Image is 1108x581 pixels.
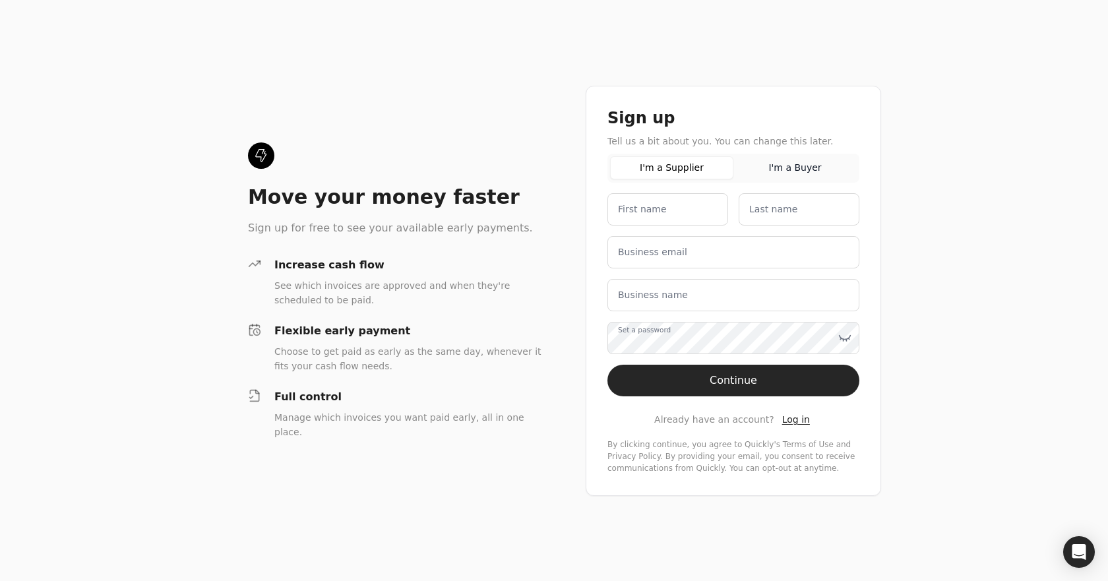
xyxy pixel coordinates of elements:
a: terms-of-service [783,440,834,449]
span: Log in [782,414,810,425]
div: Open Intercom Messenger [1063,536,1095,568]
div: See which invoices are approved and when they're scheduled to be paid. [274,278,543,307]
span: Already have an account? [654,413,774,427]
a: Log in [782,413,810,427]
button: Continue [607,365,859,396]
div: Tell us a bit about you. You can change this later. [607,134,859,148]
div: By clicking continue, you agree to Quickly's and . By providing your email, you consent to receiv... [607,439,859,474]
div: Choose to get paid as early as the same day, whenever it fits your cash flow needs. [274,344,543,373]
button: I'm a Supplier [610,156,733,179]
div: Move your money faster [248,185,543,210]
a: privacy-policy [607,452,660,461]
label: Business name [618,288,688,302]
div: Full control [274,389,543,405]
label: Business email [618,245,687,259]
div: Flexible early payment [274,323,543,339]
label: First name [618,202,667,216]
div: Sign up for free to see your available early payments. [248,220,543,236]
label: Set a password [618,324,671,335]
div: Manage which invoices you want paid early, all in one place. [274,410,543,439]
label: Last name [749,202,797,216]
div: Sign up [607,107,859,129]
div: Increase cash flow [274,257,543,273]
button: I'm a Buyer [733,156,857,179]
button: Log in [780,412,813,428]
